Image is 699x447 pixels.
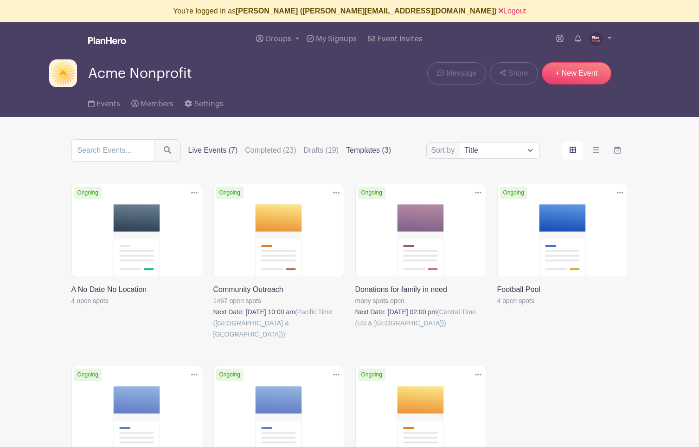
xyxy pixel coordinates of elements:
[542,62,611,84] a: + New Event
[131,87,173,117] a: Members
[346,145,391,156] label: Templates (3)
[49,59,77,87] img: Acme-logo-ph.png
[252,22,303,56] a: Groups
[88,66,192,81] span: Acme Nonprofit
[88,87,120,117] a: Events
[141,100,173,108] span: Members
[378,35,423,43] span: Event Invites
[499,7,526,15] a: Logout
[265,35,291,43] span: Groups
[194,100,224,108] span: Settings
[446,68,476,79] span: Message
[562,141,628,160] div: order and view
[589,32,603,46] img: PH-Logo-Circle-Centered-Purple.jpg
[304,145,339,156] label: Drafts (19)
[188,145,238,156] label: Live Events (7)
[245,145,296,156] label: Completed (23)
[316,35,357,43] span: My Signups
[188,145,391,156] div: filters
[508,68,528,79] span: Share
[185,87,223,117] a: Settings
[236,7,497,15] b: [PERSON_NAME] ([PERSON_NAME][EMAIL_ADDRESS][DOMAIN_NAME])
[431,145,458,156] label: Sort by
[364,22,426,56] a: Event Invites
[96,100,120,108] span: Events
[427,62,486,84] a: Message
[303,22,360,56] a: My Signups
[490,62,538,84] a: Share
[71,139,154,162] input: Search Events...
[88,37,126,44] img: logo_white-6c42ec7e38ccf1d336a20a19083b03d10ae64f83f12c07503d8b9e83406b4c7d.svg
